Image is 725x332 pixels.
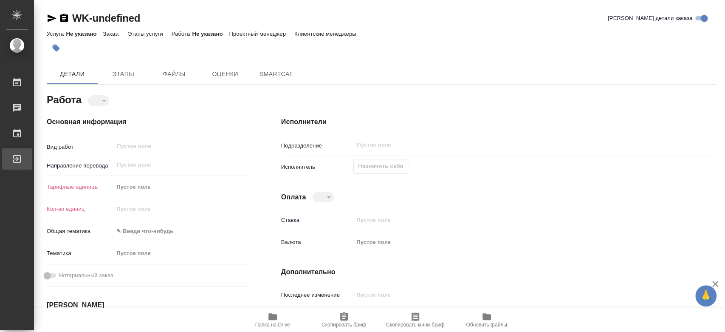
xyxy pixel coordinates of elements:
[47,13,57,23] button: Скопировать ссылку для ЯМессенджера
[255,322,290,328] span: Папка на Drive
[116,249,237,258] div: Пустое поле
[695,285,717,306] button: 🙏
[103,69,144,79] span: Этапы
[47,39,65,57] button: Добавить тэг
[353,289,679,301] input: Пустое поле
[47,143,113,151] p: Вид работ
[47,227,113,236] p: Общая тематика
[356,238,669,247] div: Пустое поле
[66,31,103,37] p: Не указано
[699,287,713,305] span: 🙏
[116,183,237,191] div: Пустое поле
[88,95,109,106] div: ​
[116,160,227,170] input: Пустое поле
[294,31,358,37] p: Клиентские менеджеры
[308,308,380,332] button: Скопировать бриф
[281,192,306,202] h4: Оплата
[172,31,192,37] p: Работа
[192,31,229,37] p: Не указано
[256,69,296,79] span: SmartCat
[103,31,121,37] p: Заказ:
[113,246,247,261] div: Пустое поле
[353,235,679,250] div: Пустое поле
[380,308,451,332] button: Скопировать мини-бриф
[47,31,66,37] p: Услуга
[47,91,82,107] h2: Работа
[353,214,679,226] input: Пустое поле
[59,271,113,280] span: Нотариальный заказ
[356,140,659,150] input: Пустое поле
[59,13,69,23] button: Скопировать ссылку
[116,227,237,236] div: ✎ Введи что-нибудь
[281,238,354,247] p: Валюта
[281,267,716,277] h4: Дополнительно
[113,203,247,215] input: Пустое поле
[281,142,354,150] p: Подразделение
[47,183,113,191] p: Тарифные единицы
[229,31,288,37] p: Проектный менеджер
[47,117,247,127] h4: Основная информация
[113,224,247,238] div: ✎ Введи что-нибудь
[608,14,692,23] span: [PERSON_NAME] детали заказа
[322,322,366,328] span: Скопировать бриф
[281,291,354,299] p: Последнее изменение
[47,162,113,170] p: Направление перевода
[205,69,245,79] span: Оценки
[47,300,247,310] h4: [PERSON_NAME]
[466,322,507,328] span: Обновить файлы
[281,163,354,171] p: Исполнитель
[386,322,444,328] span: Скопировать мини-бриф
[72,12,140,24] a: WK-undefined
[451,308,522,332] button: Обновить файлы
[313,192,334,202] div: ​
[47,205,113,213] p: Кол-во единиц
[237,308,308,332] button: Папка на Drive
[52,69,93,79] span: Детали
[128,31,165,37] p: Этапы услуги
[113,180,247,194] div: Пустое поле
[154,69,195,79] span: Файлы
[281,117,716,127] h4: Исполнители
[47,249,113,258] p: Тематика
[281,216,354,224] p: Ставка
